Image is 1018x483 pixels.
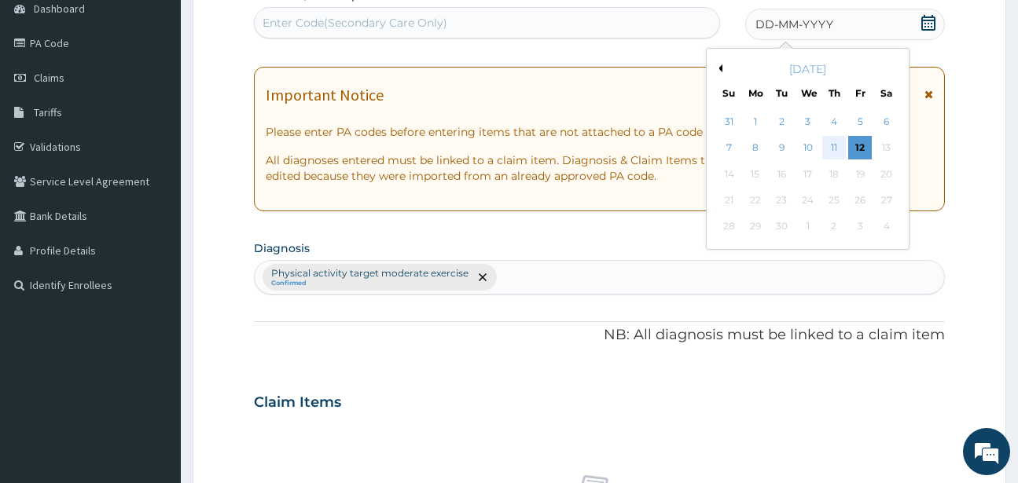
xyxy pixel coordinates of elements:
[874,163,898,186] div: Not available Saturday, September 20th, 2025
[8,319,300,374] textarea: Type your message and hit 'Enter'
[254,325,944,346] p: NB: All diagnosis must be linked to a claim item
[254,240,310,256] label: Diagnosis
[822,188,846,212] div: Not available Thursday, September 25th, 2025
[874,188,898,212] div: Not available Saturday, September 27th, 2025
[770,110,793,134] div: Choose Tuesday, September 2nd, 2025
[796,110,819,134] div: Choose Wednesday, September 3rd, 2025
[717,163,741,186] div: Not available Sunday, September 14th, 2025
[874,215,898,239] div: Not available Saturday, October 4th, 2025
[266,152,932,184] p: All diagnoses entered must be linked to a claim item. Diagnosis & Claim Items that are visible bu...
[713,61,902,77] div: [DATE]
[744,188,767,212] div: Not available Monday, September 22nd, 2025
[744,137,767,160] div: Choose Monday, September 8th, 2025
[848,163,872,186] div: Not available Friday, September 19th, 2025
[755,16,833,32] span: DD-MM-YYYY
[822,215,846,239] div: Not available Thursday, October 2nd, 2025
[848,110,872,134] div: Choose Friday, September 5th, 2025
[91,143,217,302] span: We're online!
[34,105,62,119] span: Tariffs
[263,15,447,31] div: Enter Code(Secondary Care Only)
[29,79,64,118] img: d_794563401_company_1708531726252_794563401
[770,137,793,160] div: Choose Tuesday, September 9th, 2025
[744,110,767,134] div: Choose Monday, September 1st, 2025
[266,86,384,104] h1: Important Notice
[716,109,899,240] div: month 2025-09
[874,110,898,134] div: Choose Saturday, September 6th, 2025
[34,2,85,16] span: Dashboard
[848,137,872,160] div: Choose Friday, September 12th, 2025
[801,86,814,100] div: We
[717,110,741,134] div: Choose Sunday, August 31st, 2025
[848,215,872,239] div: Not available Friday, October 3rd, 2025
[874,137,898,160] div: Not available Saturday, September 13th, 2025
[796,137,819,160] div: Choose Wednesday, September 10th, 2025
[770,215,793,239] div: Not available Tuesday, September 30th, 2025
[254,394,341,412] h3: Claim Items
[854,86,867,100] div: Fr
[822,110,846,134] div: Choose Thursday, September 4th, 2025
[796,163,819,186] div: Not available Wednesday, September 17th, 2025
[796,188,819,212] div: Not available Wednesday, September 24th, 2025
[717,137,741,160] div: Choose Sunday, September 7th, 2025
[770,188,793,212] div: Not available Tuesday, September 23rd, 2025
[848,188,872,212] div: Not available Friday, September 26th, 2025
[715,64,722,72] button: Previous Month
[717,215,741,239] div: Not available Sunday, September 28th, 2025
[770,163,793,186] div: Not available Tuesday, September 16th, 2025
[827,86,840,100] div: Th
[796,215,819,239] div: Not available Wednesday, October 1st, 2025
[717,188,741,212] div: Not available Sunday, September 21st, 2025
[748,86,762,100] div: Mo
[822,137,846,160] div: Choose Thursday, September 11th, 2025
[744,163,767,186] div: Not available Monday, September 15th, 2025
[880,86,893,100] div: Sa
[82,88,264,108] div: Chat with us now
[822,163,846,186] div: Not available Thursday, September 18th, 2025
[774,86,788,100] div: Tu
[266,124,932,140] p: Please enter PA codes before entering items that are not attached to a PA code
[34,71,64,85] span: Claims
[722,86,735,100] div: Su
[744,215,767,239] div: Not available Monday, September 29th, 2025
[258,8,296,46] div: Minimize live chat window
